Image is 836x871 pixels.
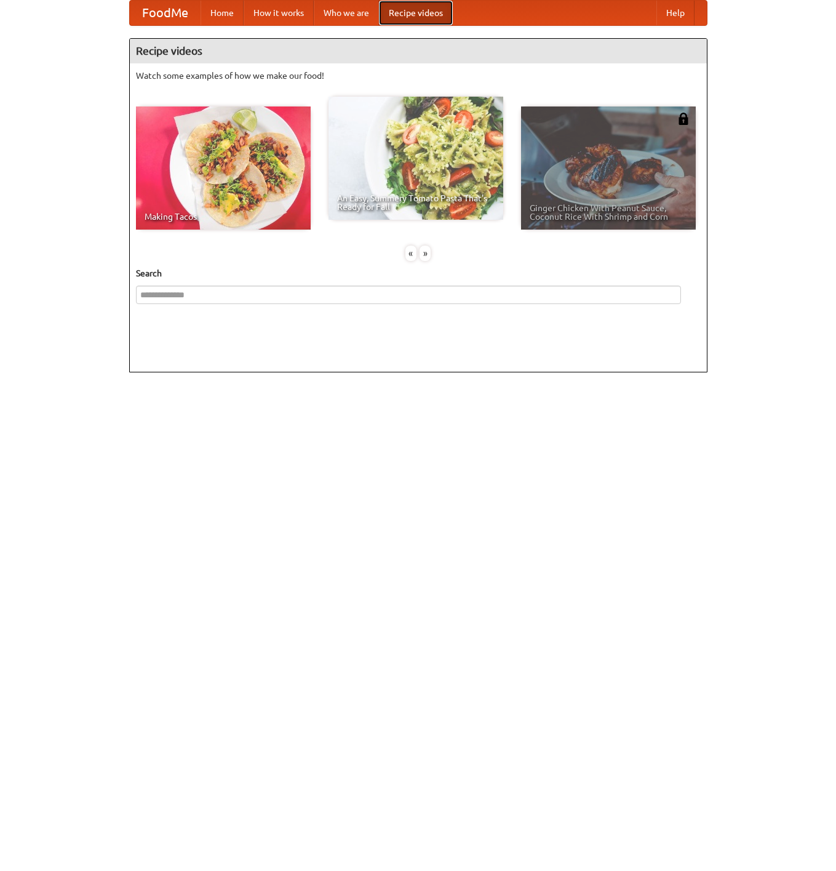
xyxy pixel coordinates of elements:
span: Making Tacos [145,212,302,221]
a: Home [201,1,244,25]
a: Help [656,1,695,25]
div: » [420,246,431,261]
p: Watch some examples of how we make our food! [136,70,701,82]
h4: Recipe videos [130,39,707,63]
a: FoodMe [130,1,201,25]
span: An Easy, Summery Tomato Pasta That's Ready for Fall [337,194,495,211]
a: Making Tacos [136,106,311,230]
div: « [405,246,416,261]
img: 483408.png [677,113,690,125]
a: Who we are [314,1,379,25]
a: An Easy, Summery Tomato Pasta That's Ready for Fall [328,97,503,220]
a: Recipe videos [379,1,453,25]
a: How it works [244,1,314,25]
h5: Search [136,267,701,279]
